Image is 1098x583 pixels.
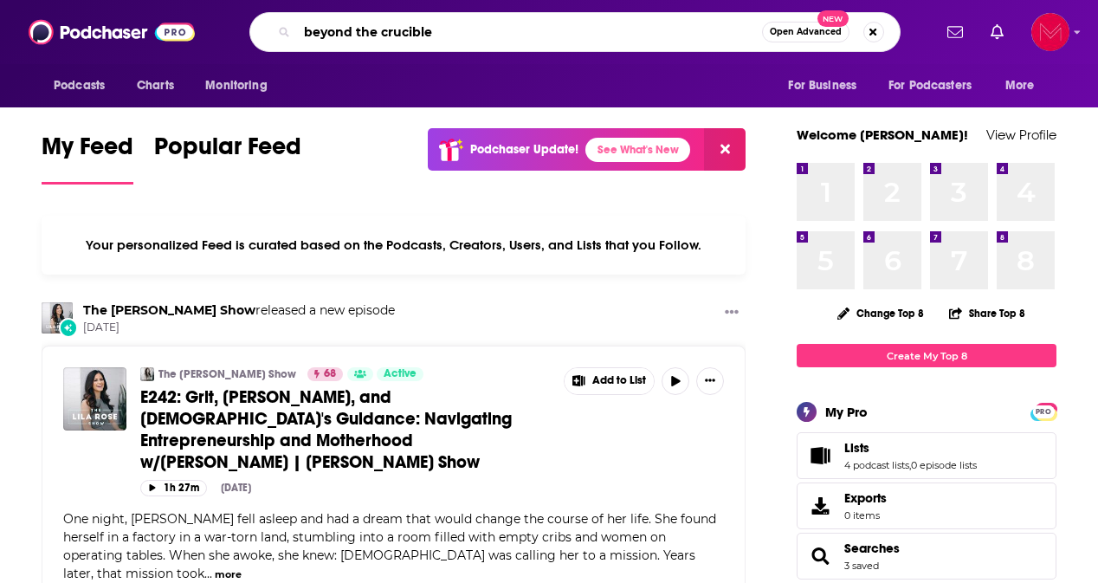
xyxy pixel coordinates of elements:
[221,482,251,494] div: [DATE]
[909,459,911,471] span: ,
[797,432,1056,479] span: Lists
[1031,13,1069,51] span: Logged in as Pamelamcclure
[140,386,551,473] a: E242: Grit, [PERSON_NAME], and [DEMOGRAPHIC_DATA]'s Guidance: Navigating Entrepreneurship and Mot...
[324,366,336,383] span: 68
[817,10,849,27] span: New
[63,367,126,431] img: E242: Grit, Grace, and God's Guidance: Navigating Entrepreneurship and Motherhood w/Sarah Gabel S...
[565,368,655,394] button: Show More Button
[377,367,423,381] a: Active
[797,126,968,143] a: Welcome [PERSON_NAME]!
[42,216,746,275] div: Your personalized Feed is curated based on the Podcasts, Creators, Users, and Lists that you Follow.
[696,367,724,395] button: Show More Button
[470,142,578,157] p: Podchaser Update!
[844,459,909,471] a: 4 podcast lists
[140,480,207,496] button: 1h 27m
[770,28,842,36] span: Open Advanced
[592,374,646,387] span: Add to List
[126,69,184,102] a: Charts
[797,483,1056,529] a: Exports
[42,132,133,185] a: My Feed
[797,533,1056,580] span: Searches
[844,509,887,521] span: 0 items
[788,74,856,98] span: For Business
[911,459,977,471] a: 0 episode lists
[1005,74,1035,98] span: More
[797,344,1056,367] a: Create My Top 8
[154,132,301,172] span: Popular Feed
[1033,405,1054,418] a: PRO
[877,69,997,102] button: open menu
[1031,13,1069,51] img: User Profile
[940,17,970,47] a: Show notifications dropdown
[158,367,296,381] a: The [PERSON_NAME] Show
[137,74,174,98] span: Charts
[83,321,395,335] span: [DATE]
[59,318,78,337] div: New Episode
[384,366,417,383] span: Active
[825,404,868,420] div: My Pro
[1033,405,1054,418] span: PRO
[803,494,837,518] span: Exports
[803,544,837,568] a: Searches
[42,69,127,102] button: open menu
[948,296,1026,330] button: Share Top 8
[42,302,73,334] img: The Lila Rose Show
[154,132,301,185] a: Popular Feed
[993,69,1056,102] button: open menu
[297,18,762,46] input: Search podcasts, credits, & more...
[776,69,878,102] button: open menu
[249,12,901,52] div: Search podcasts, credits, & more...
[844,440,869,456] span: Lists
[29,16,195,49] img: Podchaser - Follow, Share and Rate Podcasts
[844,440,977,456] a: Lists
[844,560,879,572] a: 3 saved
[844,490,887,506] span: Exports
[54,74,105,98] span: Podcasts
[844,541,900,556] a: Searches
[986,126,1056,143] a: View Profile
[63,511,716,581] span: One night, [PERSON_NAME] fell asleep and had a dream that would change the course of her life. Sh...
[803,444,837,468] a: Lists
[762,22,849,42] button: Open AdvancedNew
[1031,13,1069,51] button: Show profile menu
[888,74,972,98] span: For Podcasters
[215,567,242,582] button: more
[140,386,512,473] span: E242: Grit, [PERSON_NAME], and [DEMOGRAPHIC_DATA]'s Guidance: Navigating Entrepreneurship and Mot...
[204,566,212,581] span: ...
[827,302,934,324] button: Change Top 8
[307,367,343,381] a: 68
[140,367,154,381] img: The Lila Rose Show
[193,69,289,102] button: open menu
[585,138,690,162] a: See What's New
[83,302,395,319] h3: released a new episode
[984,17,1011,47] a: Show notifications dropdown
[205,74,267,98] span: Monitoring
[42,132,133,172] span: My Feed
[83,302,255,318] a: The Lila Rose Show
[718,302,746,324] button: Show More Button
